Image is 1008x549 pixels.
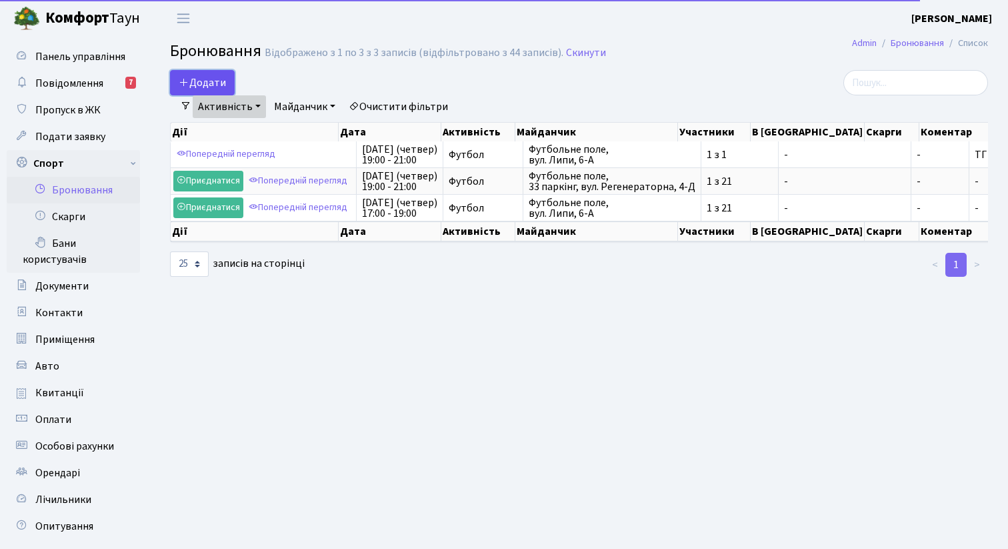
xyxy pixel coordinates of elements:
[751,221,865,241] th: В [GEOGRAPHIC_DATA]
[170,70,235,95] button: Додати
[945,253,967,277] a: 1
[45,7,109,29] b: Комфорт
[362,171,437,192] span: [DATE] (четвер) 19:00 - 21:00
[362,144,437,165] span: [DATE] (четвер) 19:00 - 21:00
[678,123,751,141] th: Участники
[917,149,963,160] span: -
[343,95,453,118] a: Очистити фільтри
[171,123,339,141] th: Дії
[193,95,266,118] a: Активність
[339,221,441,241] th: Дата
[7,123,140,150] a: Подати заявку
[449,176,517,187] span: Футбол
[125,77,136,89] div: 7
[865,221,919,241] th: Скарги
[919,123,991,141] th: Коментар
[339,123,441,141] th: Дата
[167,7,200,29] button: Переключити навігацію
[449,149,517,160] span: Футбол
[173,171,243,191] a: Приєднатися
[35,279,89,294] span: Документи
[919,221,991,241] th: Коментар
[35,439,114,454] span: Особові рахунки
[975,201,979,215] span: -
[269,95,341,118] a: Майданчик
[784,203,905,213] span: -
[529,171,695,192] span: Футбольне поле, 33 паркінг, вул. Регенераторна, 4-Д
[173,197,243,218] a: Приєднатися
[35,76,103,91] span: Повідомлення
[173,144,279,165] a: Попередній перегляд
[784,149,905,160] span: -
[7,433,140,460] a: Особові рахунки
[751,123,865,141] th: В [GEOGRAPHIC_DATA]
[7,460,140,486] a: Орендарі
[35,129,105,144] span: Подати заявку
[515,221,678,241] th: Майданчик
[170,251,209,277] select: записів на сторінці
[784,176,905,187] span: -
[529,197,695,219] span: Футбольне поле, вул. Липи, 6-А
[35,103,101,117] span: Пропуск в ЖК
[35,492,91,507] span: Лічильники
[7,150,140,177] a: Спорт
[7,273,140,300] a: Документи
[566,47,606,59] a: Скинути
[917,203,963,213] span: -
[707,176,773,187] span: 1 з 21
[13,5,40,32] img: logo.png
[35,412,71,427] span: Оплати
[911,11,992,26] b: [PERSON_NAME]
[832,29,1008,57] nav: breadcrumb
[170,251,305,277] label: записів на сторінці
[7,177,140,203] a: Бронювання
[911,11,992,27] a: [PERSON_NAME]
[515,123,678,141] th: Майданчик
[7,380,140,406] a: Квитанції
[35,386,84,400] span: Квитанції
[362,197,437,219] span: [DATE] (четвер) 17:00 - 19:00
[7,406,140,433] a: Оплати
[265,47,563,59] div: Відображено з 1 по 3 з 3 записів (відфільтровано з 44 записів).
[707,149,773,160] span: 1 з 1
[843,70,988,95] input: Пошук...
[7,203,140,230] a: Скарги
[245,171,351,191] a: Попередній перегляд
[245,197,351,218] a: Попередній перегляд
[7,43,140,70] a: Панель управління
[35,306,83,320] span: Контакти
[441,123,516,141] th: Активність
[865,123,919,141] th: Скарги
[975,174,979,189] span: -
[35,519,93,534] span: Опитування
[35,49,125,64] span: Панель управління
[441,221,516,241] th: Активність
[7,513,140,540] a: Опитування
[7,230,140,273] a: Бани користувачів
[45,7,140,30] span: Таун
[707,203,773,213] span: 1 з 21
[35,332,95,347] span: Приміщення
[170,39,261,63] span: Бронювання
[171,221,339,241] th: Дії
[7,97,140,123] a: Пропуск в ЖК
[7,353,140,380] a: Авто
[852,36,877,50] a: Admin
[7,300,140,326] a: Контакти
[35,359,59,374] span: Авто
[529,144,695,165] span: Футбольне поле, вул. Липи, 6-А
[944,36,988,51] li: Список
[449,203,517,213] span: Футбол
[35,466,80,480] span: Орендарі
[7,326,140,353] a: Приміщення
[891,36,944,50] a: Бронювання
[917,176,963,187] span: -
[7,70,140,97] a: Повідомлення7
[7,486,140,513] a: Лічильники
[678,221,751,241] th: Участники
